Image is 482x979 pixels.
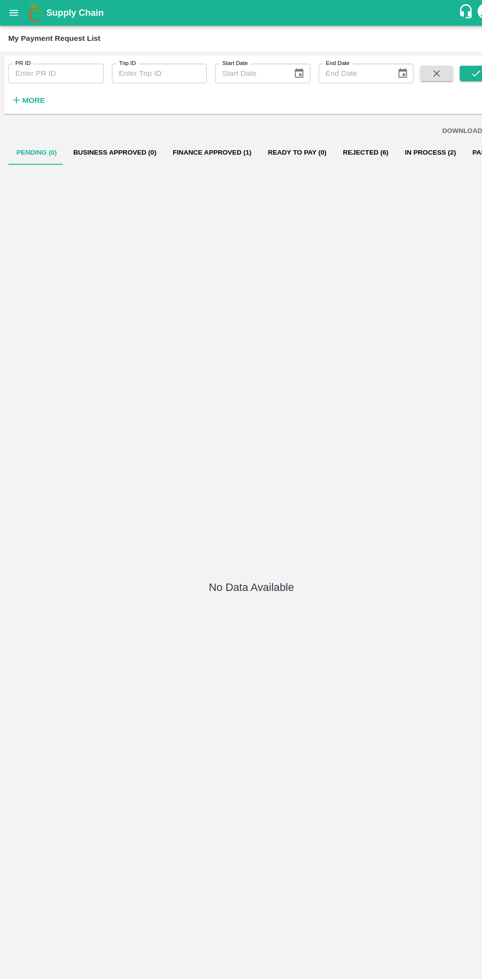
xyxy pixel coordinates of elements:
[44,5,439,19] a: Supply Chain
[305,61,373,80] input: End Date
[8,31,96,43] div: My Payment Request List
[21,92,43,100] strong: More
[249,134,321,158] button: Ready To Pay (0)
[439,3,456,21] div: customer-support
[213,57,238,65] label: Start Date
[8,134,62,158] button: Pending (0)
[25,2,44,22] img: logo
[380,134,445,158] button: In Process (2)
[312,57,335,65] label: End Date
[206,61,273,80] input: Start Date
[2,1,25,24] button: open drawer
[200,556,282,570] h5: No Data Available
[321,134,380,158] button: Rejected (6)
[44,7,99,17] b: Supply Chain
[62,134,158,158] button: Business Approved (0)
[15,57,30,65] label: PR ID
[456,2,474,23] div: account of current user
[114,57,130,65] label: Trip ID
[277,61,296,80] button: Choose date
[377,61,395,80] button: Choose date
[158,134,249,158] button: Finance Approved (1)
[107,61,199,80] input: Enter Trip ID
[8,88,46,104] button: More
[8,61,99,80] input: Enter PR ID
[420,117,466,134] button: DOWNLOAD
